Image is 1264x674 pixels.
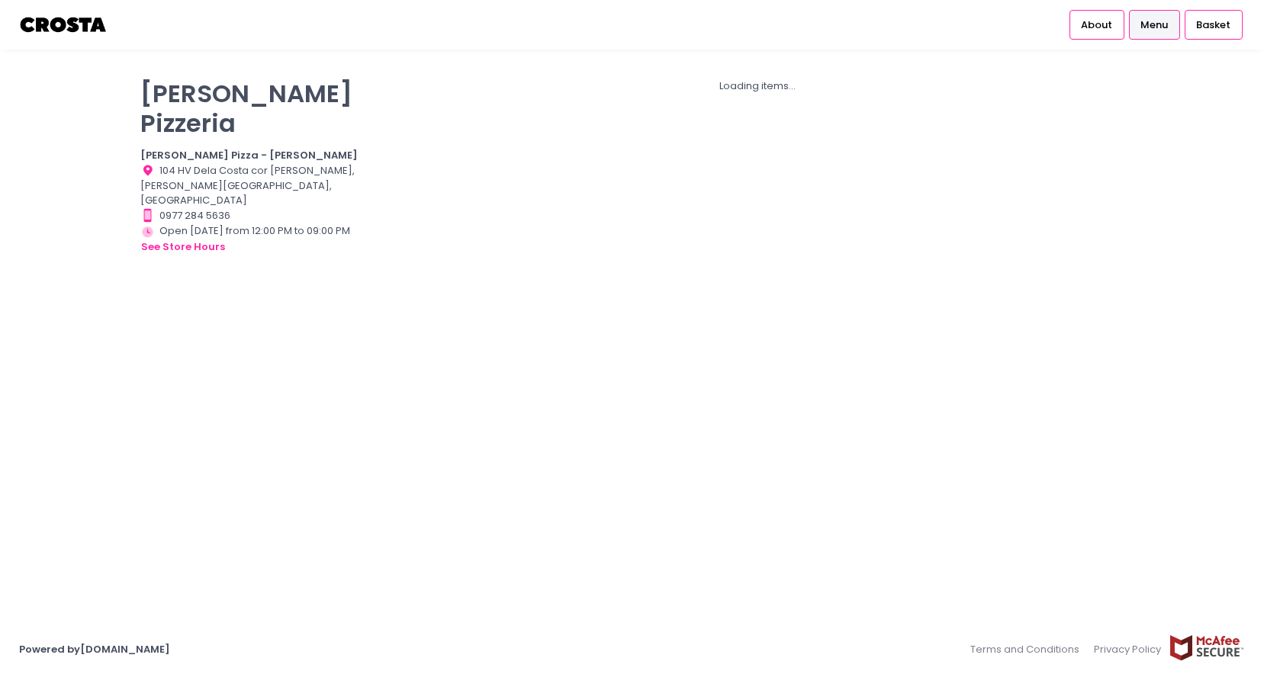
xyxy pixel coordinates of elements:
[19,642,170,656] a: Powered by[DOMAIN_NAME]
[1081,18,1112,33] span: About
[140,208,372,223] div: 0977 284 5636
[140,239,226,255] button: see store hours
[1129,10,1180,39] a: Menu
[140,223,372,255] div: Open [DATE] from 12:00 PM to 09:00 PM
[140,79,372,138] p: [PERSON_NAME] Pizzeria
[391,79,1124,94] div: Loading items...
[1140,18,1168,33] span: Menu
[140,163,372,208] div: 104 HV Dela Costa cor [PERSON_NAME], [PERSON_NAME][GEOGRAPHIC_DATA], [GEOGRAPHIC_DATA]
[1169,634,1245,661] img: mcafee-secure
[19,11,108,38] img: logo
[1196,18,1230,33] span: Basket
[970,634,1087,664] a: Terms and Conditions
[140,148,358,162] b: [PERSON_NAME] Pizza - [PERSON_NAME]
[1087,634,1169,664] a: Privacy Policy
[1069,10,1124,39] a: About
